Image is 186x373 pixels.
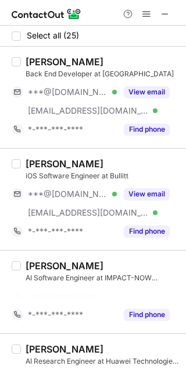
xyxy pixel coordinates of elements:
button: Reveal Button [124,124,170,135]
button: Reveal Button [124,188,170,200]
button: Reveal Button [124,86,170,98]
div: AI Research Engineer at Huawei Technologies Research & Development (UK) Ltd [26,356,179,367]
span: [EMAIL_ADDRESS][DOMAIN_NAME] [28,105,149,116]
div: iOS Software Engineer at Bullitt [26,171,179,181]
div: [PERSON_NAME] [26,343,103,355]
img: ContactOut v5.3.10 [12,7,81,21]
div: [PERSON_NAME] [26,260,103,272]
span: Email Unavailable [28,291,97,301]
span: Select all (25) [27,31,79,40]
span: ***@[DOMAIN_NAME] [28,189,108,199]
button: Reveal Button [124,226,170,237]
div: [PERSON_NAME] [26,158,103,170]
div: [PERSON_NAME] [26,56,103,68]
button: Reveal Button [124,309,170,321]
span: [EMAIL_ADDRESS][DOMAIN_NAME] [28,207,149,218]
div: Back End Developer at [GEOGRAPHIC_DATA] [26,69,179,79]
div: AI Software Engineer at IMPACT-NOW [GEOGRAPHIC_DATA] [26,273,179,283]
span: ***@[DOMAIN_NAME] [28,87,108,97]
